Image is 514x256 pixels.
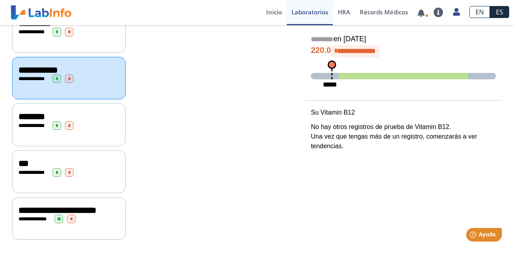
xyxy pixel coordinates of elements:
iframe: Help widget launcher [443,225,505,247]
span: HRA [338,8,350,16]
h4: 220.0 [311,45,496,57]
h5: en [DATE] [311,35,496,44]
a: EN [469,6,490,18]
p: No hay otros registros de prueba de Vitamin B12. Una vez que tengas más de un registro, comenzará... [311,122,496,151]
p: Su Vitamin B12 [311,108,496,117]
a: ES [490,6,509,18]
